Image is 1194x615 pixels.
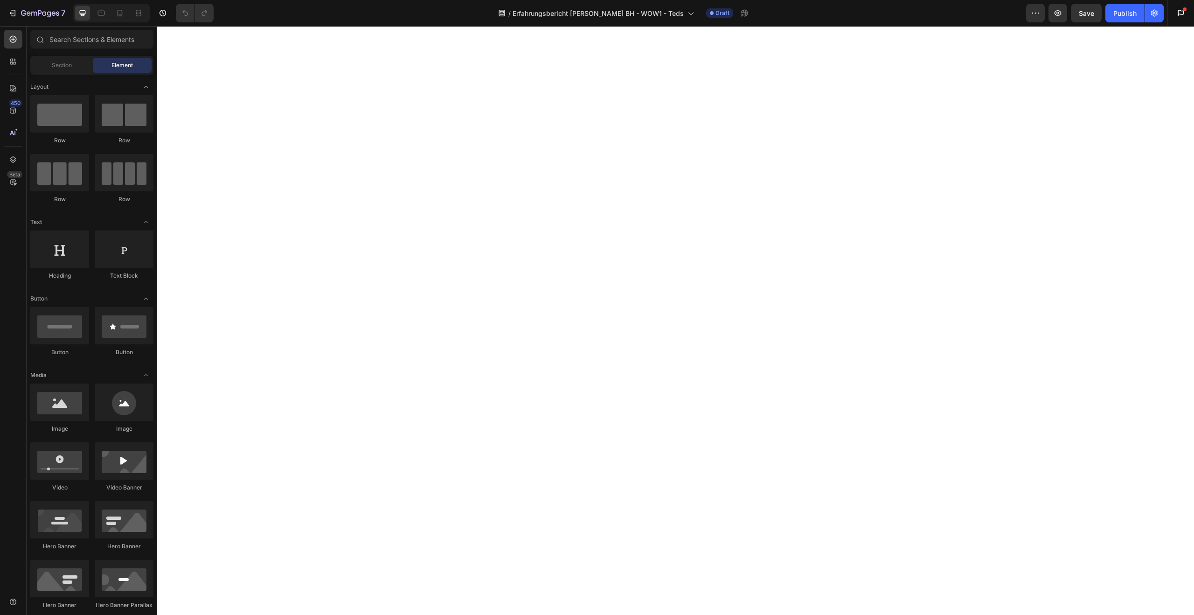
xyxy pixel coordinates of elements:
span: Toggle open [139,291,153,306]
div: Hero Banner [95,542,153,551]
div: Video Banner [95,483,153,492]
div: Hero Banner [30,601,89,609]
button: Publish [1105,4,1145,22]
div: Image [30,425,89,433]
iframe: Design area [157,26,1194,615]
div: Beta [7,171,22,178]
span: Toggle open [139,79,153,94]
p: 7 [61,7,65,19]
div: Image [95,425,153,433]
span: Element [111,61,133,70]
div: Button [30,348,89,356]
div: Row [95,195,153,203]
span: Toggle open [139,368,153,383]
span: Save [1079,9,1094,17]
button: 7 [4,4,69,22]
button: Save [1071,4,1102,22]
span: Text [30,218,42,226]
span: Layout [30,83,49,91]
span: Button [30,294,48,303]
span: Media [30,371,47,379]
div: Row [95,136,153,145]
div: Video [30,483,89,492]
div: Publish [1113,8,1137,18]
div: Hero Banner Parallax [95,601,153,609]
span: / [508,8,511,18]
input: Search Sections & Elements [30,30,153,49]
span: Section [52,61,72,70]
span: Draft [715,9,729,17]
div: Button [95,348,153,356]
div: Row [30,136,89,145]
span: Erfahrungsbericht [PERSON_NAME] BH - WOW1 - Teds [513,8,684,18]
div: Undo/Redo [176,4,214,22]
div: Hero Banner [30,542,89,551]
div: Text Block [95,272,153,280]
span: Toggle open [139,215,153,230]
div: Heading [30,272,89,280]
div: Row [30,195,89,203]
div: 450 [9,99,22,107]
